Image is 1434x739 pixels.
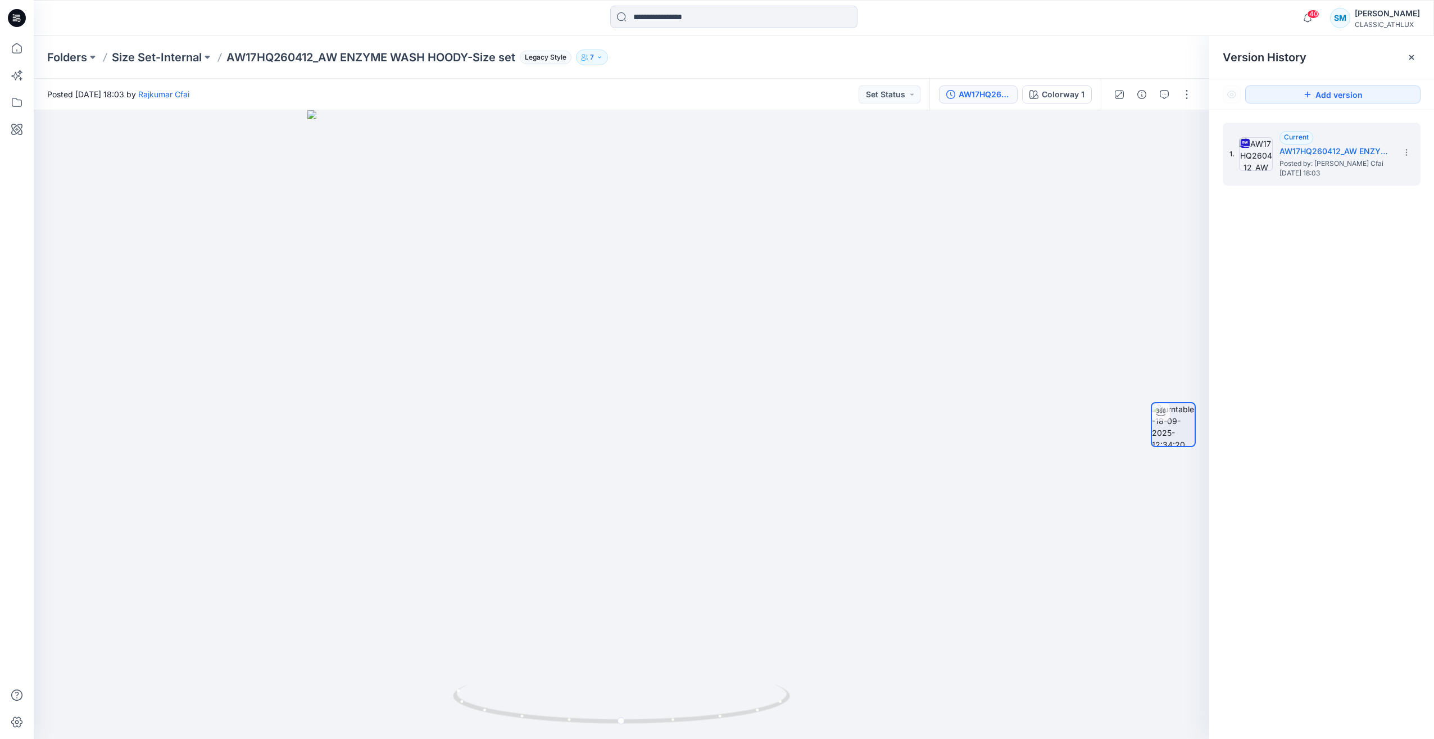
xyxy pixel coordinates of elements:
[112,49,202,65] a: Size Set-Internal
[1355,20,1420,29] div: CLASSIC_ATHLUX
[1022,85,1092,103] button: Colorway 1
[515,49,571,65] button: Legacy Style
[576,49,608,65] button: 7
[939,85,1018,103] button: AW17HQ260412_AW ENZYME WASH HOODY-Size set
[1229,149,1235,159] span: 1.
[1042,88,1084,101] div: Colorway 1
[1330,8,1350,28] div: SM
[47,88,189,100] span: Posted [DATE] 18:03 by
[1279,169,1392,177] span: [DATE] 18:03
[47,49,87,65] a: Folders
[1407,53,1416,62] button: Close
[138,89,189,99] a: Rajkumar Cfai
[1223,85,1241,103] button: Show Hidden Versions
[520,51,571,64] span: Legacy Style
[1279,145,1392,158] h5: AW17HQ260412_AW ENZYME WASH HOODY-Size set
[1245,85,1421,103] button: Add version
[1355,7,1420,20] div: [PERSON_NAME]
[226,49,515,65] p: AW17HQ260412_AW ENZYME WASH HOODY-Size set
[1152,403,1195,446] img: turntable-18-09-2025-12:34:20
[1133,85,1151,103] button: Details
[1239,137,1273,171] img: AW17HQ260412_AW ENZYME WASH HOODY-Size set
[590,51,594,64] p: 7
[1279,158,1392,169] span: Posted by: Rajkumar Cfai
[1284,133,1309,141] span: Current
[1307,10,1319,19] span: 40
[959,88,1010,101] div: AW17HQ260412_AW ENZYME WASH HOODY-Size set
[1223,51,1306,64] span: Version History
